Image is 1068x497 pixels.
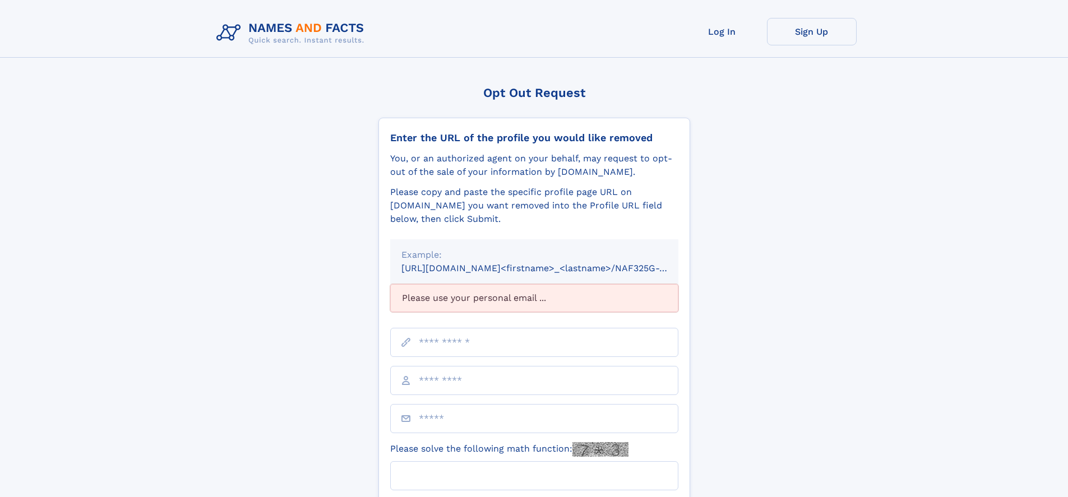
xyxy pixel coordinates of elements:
div: Please use your personal email ... [390,284,678,312]
a: Sign Up [767,18,857,45]
small: [URL][DOMAIN_NAME]<firstname>_<lastname>/NAF325G-xxxxxxxx [401,263,700,273]
div: Example: [401,248,667,262]
label: Please solve the following math function: [390,442,628,457]
div: You, or an authorized agent on your behalf, may request to opt-out of the sale of your informatio... [390,152,678,179]
a: Log In [677,18,767,45]
div: Opt Out Request [378,86,690,100]
div: Please copy and paste the specific profile page URL on [DOMAIN_NAME] you want removed into the Pr... [390,185,678,226]
div: Enter the URL of the profile you would like removed [390,132,678,144]
img: Logo Names and Facts [212,18,373,48]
